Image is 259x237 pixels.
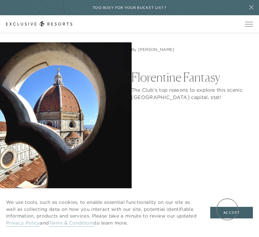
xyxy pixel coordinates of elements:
p: We use tools, such as cookies, to enable essential functionality on our site as well as collectin... [6,199,198,226]
button: Accept [210,207,253,218]
h6: Too busy for your bucket list? [93,5,166,11]
button: Open navigation [245,22,253,26]
h1: Florentine Fantasy [131,71,248,83]
a: Privacy Policy [6,220,40,227]
p: The Club's top reasons to explore this scenic [GEOGRAPHIC_DATA] capital, stat! [131,86,248,101]
address: By [PERSON_NAME] [131,47,175,52]
a: Terms & Conditions [49,220,94,227]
